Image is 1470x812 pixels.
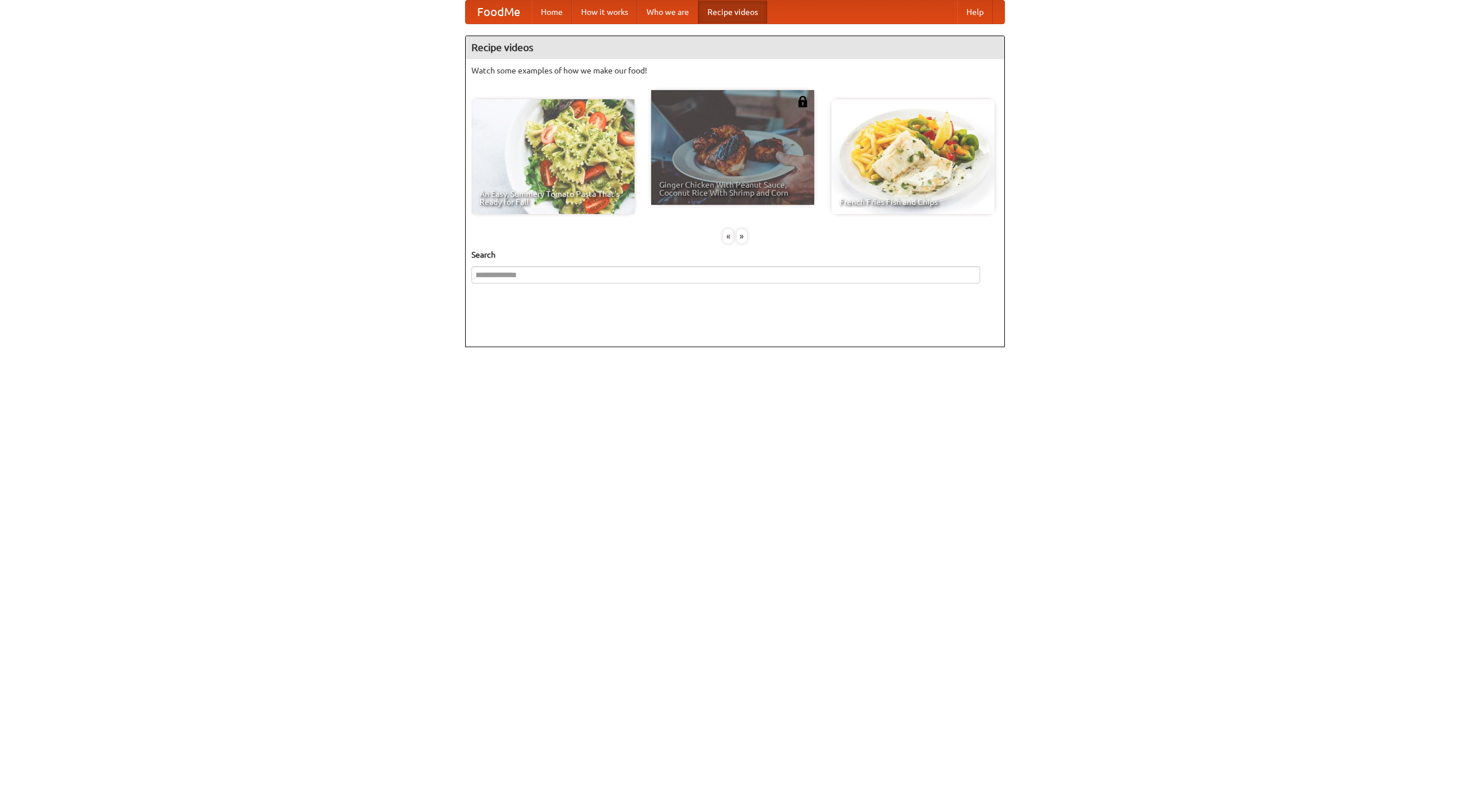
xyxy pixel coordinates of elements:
[471,99,635,214] a: An Easy, Summery Tomato Pasta That's Ready for Fall
[831,99,995,214] a: French Fries Fish and Chips
[532,1,572,24] a: Home
[737,229,747,243] div: »
[723,229,733,243] div: «
[957,1,993,24] a: Help
[840,198,987,206] span: French Fries Fish and Chips
[572,1,637,24] a: How it works
[466,36,1004,59] h4: Recipe videos
[471,249,999,261] h5: Search
[698,1,767,24] a: Recipe videos
[637,1,698,24] a: Who we are
[479,190,626,206] span: An Easy, Summery Tomato Pasta That's Ready for Fall
[471,65,999,76] p: Watch some examples of how we make our food!
[466,1,532,24] a: FoodMe
[797,96,808,107] img: 483408.png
